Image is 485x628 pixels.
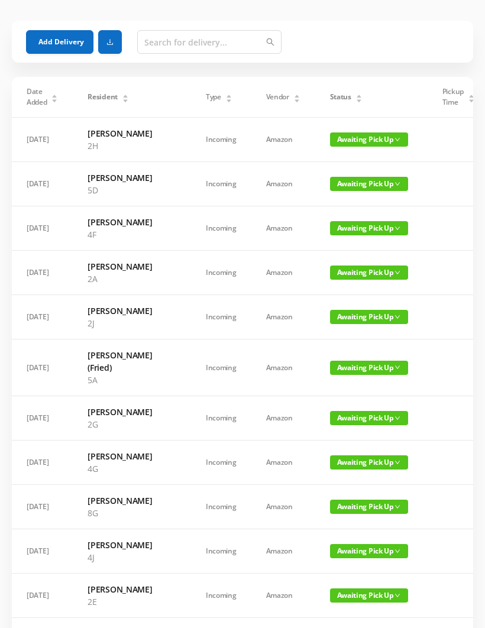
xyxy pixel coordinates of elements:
[122,93,129,100] div: Sort
[88,462,176,475] p: 4G
[395,504,400,510] i: icon: down
[191,485,251,529] td: Incoming
[191,529,251,574] td: Incoming
[88,539,176,551] h6: [PERSON_NAME]
[225,93,232,100] div: Sort
[251,206,315,251] td: Amazon
[191,295,251,339] td: Incoming
[12,485,73,529] td: [DATE]
[191,206,251,251] td: Incoming
[88,92,118,102] span: Resident
[330,455,408,470] span: Awaiting Pick Up
[88,273,176,285] p: 2A
[88,450,176,462] h6: [PERSON_NAME]
[191,396,251,441] td: Incoming
[191,339,251,396] td: Incoming
[251,396,315,441] td: Amazon
[122,98,128,101] i: icon: caret-down
[225,98,232,101] i: icon: caret-down
[395,137,400,143] i: icon: down
[88,228,176,241] p: 4F
[12,339,73,396] td: [DATE]
[330,177,408,191] span: Awaiting Pick Up
[330,310,408,324] span: Awaiting Pick Up
[88,406,176,418] h6: [PERSON_NAME]
[395,314,400,320] i: icon: down
[191,118,251,162] td: Incoming
[51,98,58,101] i: icon: caret-down
[88,595,176,608] p: 2E
[355,98,362,101] i: icon: caret-down
[266,92,289,102] span: Vendor
[330,544,408,558] span: Awaiting Pick Up
[12,529,73,574] td: [DATE]
[395,270,400,276] i: icon: down
[88,127,176,140] h6: [PERSON_NAME]
[26,30,93,54] button: Add Delivery
[12,441,73,485] td: [DATE]
[191,574,251,618] td: Incoming
[88,260,176,273] h6: [PERSON_NAME]
[251,339,315,396] td: Amazon
[251,485,315,529] td: Amazon
[12,162,73,206] td: [DATE]
[251,162,315,206] td: Amazon
[330,361,408,375] span: Awaiting Pick Up
[51,93,58,100] div: Sort
[88,184,176,196] p: 5D
[395,459,400,465] i: icon: down
[395,415,400,421] i: icon: down
[266,38,274,46] i: icon: search
[468,98,474,101] i: icon: caret-down
[251,441,315,485] td: Amazon
[27,86,47,108] span: Date Added
[88,583,176,595] h6: [PERSON_NAME]
[225,93,232,96] i: icon: caret-up
[88,349,176,374] h6: [PERSON_NAME] (Fried)
[191,441,251,485] td: Incoming
[88,171,176,184] h6: [PERSON_NAME]
[251,251,315,295] td: Amazon
[395,593,400,598] i: icon: down
[137,30,282,54] input: Search for delivery...
[88,551,176,564] p: 4J
[206,92,221,102] span: Type
[191,162,251,206] td: Incoming
[293,93,300,100] div: Sort
[330,588,408,603] span: Awaiting Pick Up
[395,548,400,554] i: icon: down
[293,93,300,96] i: icon: caret-up
[12,251,73,295] td: [DATE]
[88,317,176,329] p: 2J
[12,295,73,339] td: [DATE]
[88,140,176,152] p: 2H
[88,507,176,519] p: 8G
[251,529,315,574] td: Amazon
[88,216,176,228] h6: [PERSON_NAME]
[51,93,58,96] i: icon: caret-up
[251,295,315,339] td: Amazon
[468,93,475,100] div: Sort
[88,374,176,386] p: 5A
[12,206,73,251] td: [DATE]
[12,396,73,441] td: [DATE]
[355,93,362,96] i: icon: caret-up
[191,251,251,295] td: Incoming
[442,86,464,108] span: Pickup Time
[88,418,176,430] p: 2G
[355,93,363,100] div: Sort
[122,93,128,96] i: icon: caret-up
[293,98,300,101] i: icon: caret-down
[251,574,315,618] td: Amazon
[468,93,474,96] i: icon: caret-up
[88,494,176,507] h6: [PERSON_NAME]
[330,132,408,147] span: Awaiting Pick Up
[330,411,408,425] span: Awaiting Pick Up
[395,364,400,370] i: icon: down
[88,305,176,317] h6: [PERSON_NAME]
[98,30,122,54] button: icon: download
[12,574,73,618] td: [DATE]
[330,500,408,514] span: Awaiting Pick Up
[330,221,408,235] span: Awaiting Pick Up
[12,118,73,162] td: [DATE]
